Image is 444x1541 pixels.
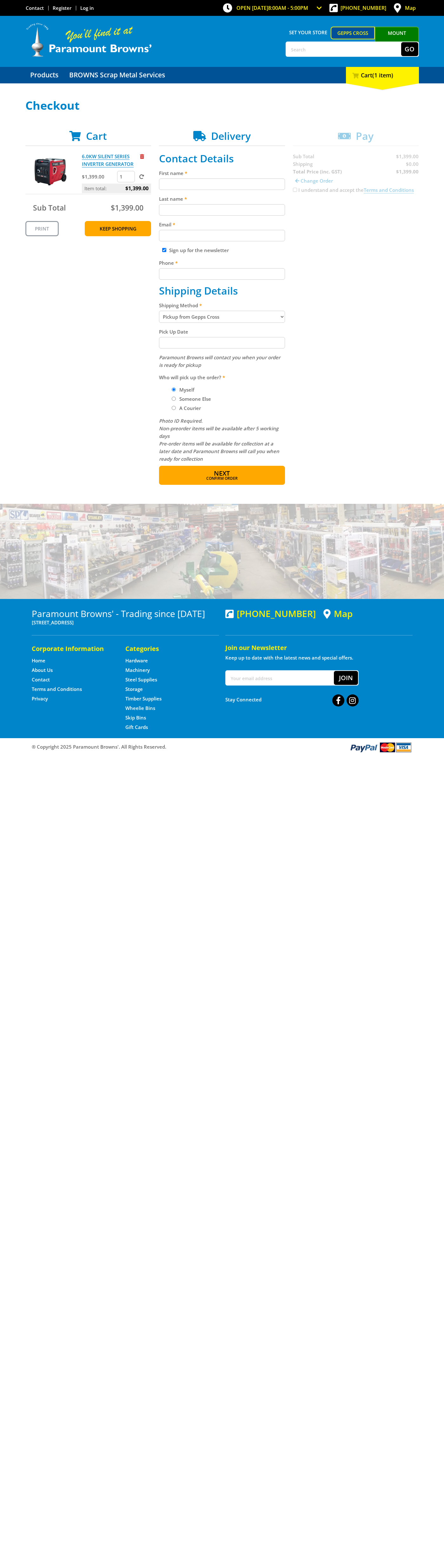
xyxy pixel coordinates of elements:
a: 6.0KW SILENT SERIES INVERTER GENERATOR [82,153,134,167]
span: Sub Total [33,203,66,213]
a: Remove from cart [140,153,144,159]
span: Confirm order [173,477,271,480]
a: Go to the Storage page [125,686,143,692]
label: Myself [177,384,196,395]
a: Go to the About Us page [32,667,53,673]
a: Go to the Gift Cards page [125,724,148,731]
p: [STREET_ADDRESS] [32,619,219,626]
label: Who will pick up the order? [159,374,285,381]
input: Please enter your last name. [159,204,285,216]
input: Please select who will pick up the order. [172,406,176,410]
a: Keep Shopping [85,221,151,236]
span: $1,399.00 [111,203,143,213]
span: 8:00am - 5:00pm [268,4,308,11]
span: Cart [86,129,107,143]
label: Phone [159,259,285,267]
a: Go to the Hardware page [125,657,148,664]
span: Set your store [286,27,331,38]
input: Search [286,42,401,56]
label: Someone Else [177,393,213,404]
span: Delivery [211,129,251,143]
h1: Checkout [25,99,419,112]
h5: Categories [125,644,206,653]
span: OPEN [DATE] [236,4,308,11]
a: Go to the Steel Supplies page [125,676,157,683]
p: $1,399.00 [82,173,116,180]
button: Go [401,42,418,56]
span: Next [214,469,230,478]
a: Print [25,221,59,236]
button: Join [334,671,358,685]
h5: Corporate Information [32,644,113,653]
a: Go to the BROWNS Scrap Metal Services page [64,67,170,83]
h2: Shipping Details [159,285,285,297]
input: Please select who will pick up the order. [172,387,176,392]
a: Go to the Wheelie Bins page [125,705,155,712]
input: Your email address [226,671,334,685]
a: Mount [PERSON_NAME] [375,27,419,51]
label: Last name [159,195,285,203]
input: Please select a pick up date. [159,337,285,348]
p: Keep up to date with the latest news and special offers. [225,654,413,661]
div: ® Copyright 2025 Paramount Browns'. All Rights Reserved. [25,741,419,753]
a: Log in [80,5,94,11]
a: Go to the Contact page [26,5,44,11]
input: Please enter your email address. [159,230,285,241]
label: Email [159,221,285,228]
div: Cart [346,67,419,83]
em: Paramount Browns will contact you when your order is ready for pickup [159,354,280,368]
img: Paramount Browns' [25,22,152,57]
a: Go to the registration page [53,5,71,11]
a: Go to the Home page [32,657,45,664]
a: Go to the Timber Supplies page [125,695,162,702]
label: Pick Up Date [159,328,285,335]
a: Go to the Privacy page [32,695,48,702]
label: A Courier [177,403,203,413]
input: Please enter your first name. [159,179,285,190]
h5: Join our Newsletter [225,643,413,652]
label: First name [159,169,285,177]
input: Please enter your telephone number. [159,268,285,280]
a: Go to the Products page [25,67,63,83]
div: [PHONE_NUMBER] [225,608,316,619]
input: Please select who will pick up the order. [172,397,176,401]
a: Go to the Skip Bins page [125,714,146,721]
a: Gepps Cross [331,27,375,39]
span: $1,399.00 [125,184,149,193]
p: Item total: [82,184,151,193]
button: Next Confirm order [159,466,285,485]
img: 6.0KW SILENT SERIES INVERTER GENERATOR [31,153,70,191]
label: Sign up for the newsletter [169,247,229,253]
span: (1 item) [372,71,393,79]
h2: Contact Details [159,153,285,165]
div: Stay Connected [225,692,359,707]
a: View a map of Gepps Cross location [323,608,353,619]
a: Go to the Machinery page [125,667,150,673]
a: Go to the Contact page [32,676,50,683]
h3: Paramount Browns' - Trading since [DATE] [32,608,219,619]
em: Photo ID Required. Non-preorder items will be available after 5 working days Pre-order items will... [159,418,279,462]
select: Please select a shipping method. [159,311,285,323]
label: Shipping Method [159,302,285,309]
a: Go to the Terms and Conditions page [32,686,82,692]
img: PayPal, Mastercard, Visa accepted [349,741,413,753]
